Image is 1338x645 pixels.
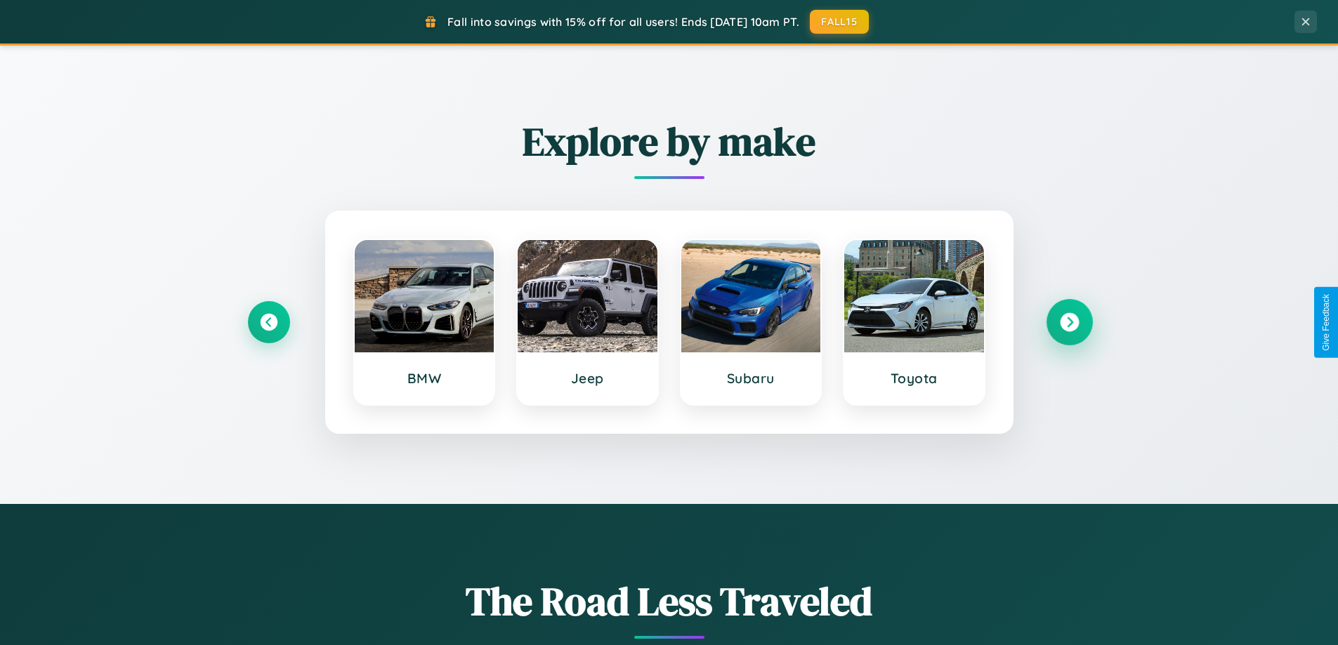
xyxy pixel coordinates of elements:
[532,370,643,387] h3: Jeep
[447,15,799,29] span: Fall into savings with 15% off for all users! Ends [DATE] 10am PT.
[858,370,970,387] h3: Toyota
[248,114,1091,168] h2: Explore by make
[810,10,869,34] button: FALL15
[1321,294,1331,351] div: Give Feedback
[695,370,807,387] h3: Subaru
[248,574,1091,628] h1: The Road Less Traveled
[369,370,480,387] h3: BMW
